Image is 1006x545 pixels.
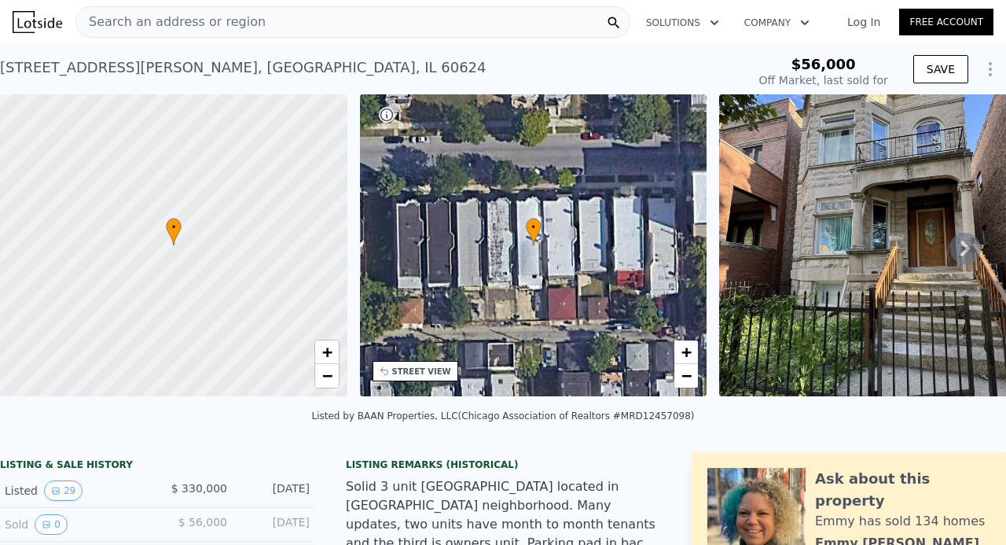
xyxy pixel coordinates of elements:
[899,9,993,35] a: Free Account
[315,341,339,364] a: Zoom in
[5,514,145,535] div: Sold
[759,72,888,88] div: Off Market, last sold for
[76,13,266,31] span: Search an address or region
[13,11,62,33] img: Lotside
[240,481,310,501] div: [DATE]
[321,366,332,385] span: −
[975,53,1006,85] button: Show Options
[346,458,660,471] div: Listing Remarks (Historical)
[815,468,990,512] div: Ask about this property
[633,9,732,37] button: Solutions
[674,341,698,364] a: Zoom in
[681,366,692,385] span: −
[315,364,339,388] a: Zoom out
[913,55,968,83] button: SAVE
[732,9,822,37] button: Company
[321,342,332,362] span: +
[392,366,451,377] div: STREET VIEW
[828,14,899,30] a: Log In
[526,218,542,245] div: •
[791,56,856,72] span: $56,000
[674,364,698,388] a: Zoom out
[5,481,145,501] div: Listed
[44,481,83,501] button: View historical data
[166,220,182,234] span: •
[171,482,227,495] span: $ 330,000
[311,411,694,422] div: Listed by BAAN Properties, LLC (Chicago Association of Realtors #MRD12457098)
[35,514,68,535] button: View historical data
[815,512,985,531] div: Emmy has sold 134 homes
[526,220,542,234] span: •
[681,342,692,362] span: +
[166,218,182,245] div: •
[178,516,227,528] span: $ 56,000
[240,514,310,535] div: [DATE]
